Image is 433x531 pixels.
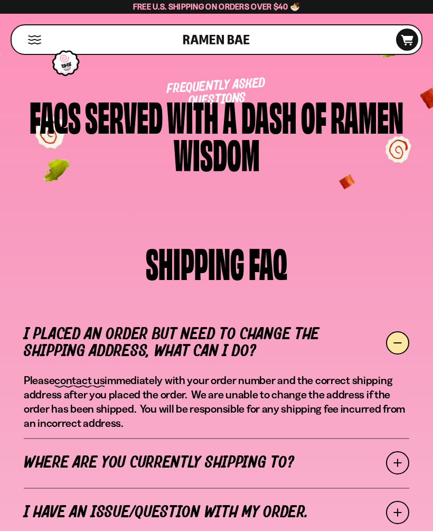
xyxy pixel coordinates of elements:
[146,244,244,281] div: SHIPPING
[30,97,81,135] div: FAQs
[301,97,326,135] div: of
[133,2,300,12] span: Free U.S. Shipping on Orders over $40 🍜
[24,373,409,430] p: Please immediately with your order number and the correct shipping address after you placed the o...
[249,244,287,281] div: FAQ
[24,438,409,488] a: Where are you currently shipping to?
[241,97,297,135] div: Dash
[85,97,163,135] div: Served
[54,374,105,387] a: contact us
[24,313,409,373] a: I placed an order but need to change the shipping address, what can I do?
[27,35,42,44] button: Mobile Menu Trigger
[331,97,403,135] div: Ramen
[223,97,237,135] div: a
[167,97,219,135] div: with
[174,135,260,172] div: Wisdom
